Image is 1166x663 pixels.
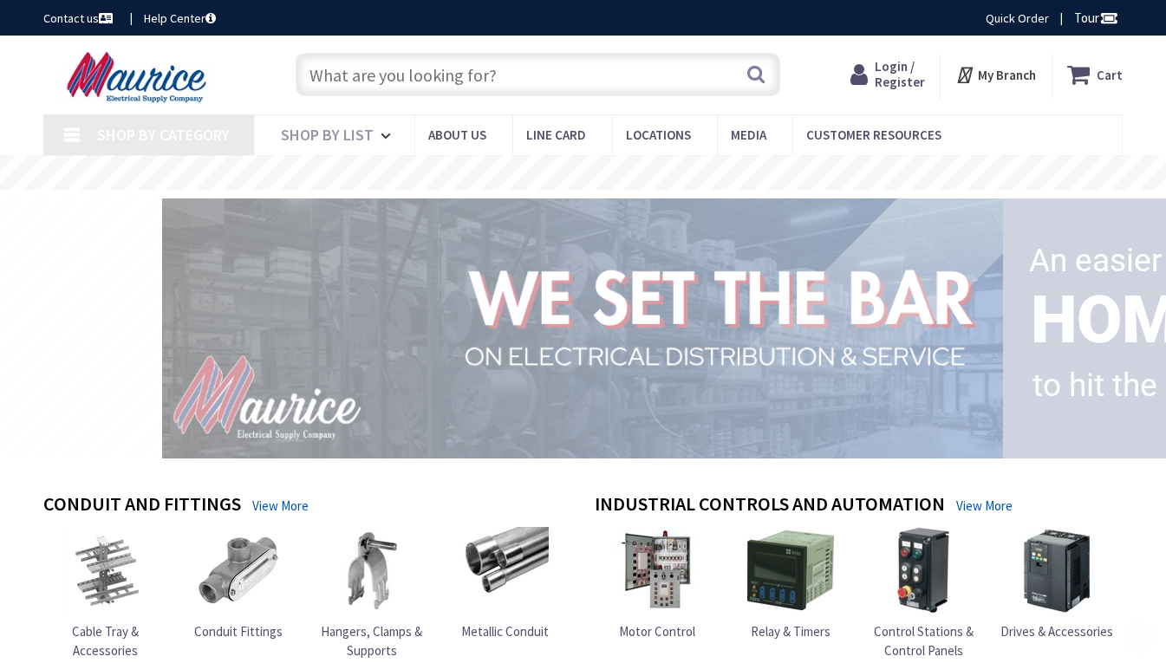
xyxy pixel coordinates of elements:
[1097,59,1123,90] strong: Cart
[43,50,235,104] img: Maurice Electrical Supply Company
[461,527,549,640] a: Metallic Conduit Metallic Conduit
[731,127,766,143] span: Media
[97,125,230,145] span: Shop By Category
[296,53,780,96] input: What are you looking for?
[194,527,283,640] a: Conduit Fittings Conduit Fittings
[309,527,434,660] a: Hangers, Clamps & Supports Hangers, Clamps & Supports
[62,527,149,614] img: Cable Tray & Accessories
[329,527,415,614] img: Hangers, Clamps & Supports
[194,623,283,640] span: Conduit Fittings
[141,193,1010,462] img: 1_1.png
[43,493,241,518] h4: Conduit and Fittings
[747,527,834,614] img: Relay & Timers
[1000,527,1113,640] a: Drives & Accessories Drives & Accessories
[462,527,549,614] img: Metallic Conduit
[875,58,925,90] span: Login / Register
[195,527,282,614] img: Conduit Fittings
[428,127,486,143] span: About us
[955,59,1036,90] div: My Branch
[874,623,974,658] span: Control Stations & Control Panels
[880,527,967,614] img: Control Stations & Control Panels
[956,497,1013,515] a: View More
[626,127,691,143] span: Locations
[42,527,167,660] a: Cable Tray & Accessories Cable Tray & Accessories
[1000,623,1113,640] span: Drives & Accessories
[614,527,700,640] a: Motor Control Motor Control
[144,10,216,27] a: Help Center
[425,164,742,183] rs-layer: Free Same Day Pickup at 15 Locations
[619,623,695,640] span: Motor Control
[747,527,834,640] a: Relay & Timers Relay & Timers
[986,10,1049,27] a: Quick Order
[1074,10,1118,26] span: Tour
[978,67,1036,83] strong: My Branch
[850,59,925,90] a: Login / Register
[751,623,831,640] span: Relay & Timers
[806,127,941,143] span: Customer Resources
[614,527,700,614] img: Motor Control
[861,527,986,660] a: Control Stations & Control Panels Control Stations & Control Panels
[72,623,139,658] span: Cable Tray & Accessories
[595,493,945,518] h4: Industrial Controls and Automation
[526,127,586,143] span: Line Card
[281,125,374,145] span: Shop By List
[252,497,309,515] a: View More
[1067,59,1123,90] a: Cart
[321,623,422,658] span: Hangers, Clamps & Supports
[43,10,116,27] a: Contact us
[1013,527,1100,614] img: Drives & Accessories
[461,623,549,640] span: Metallic Conduit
